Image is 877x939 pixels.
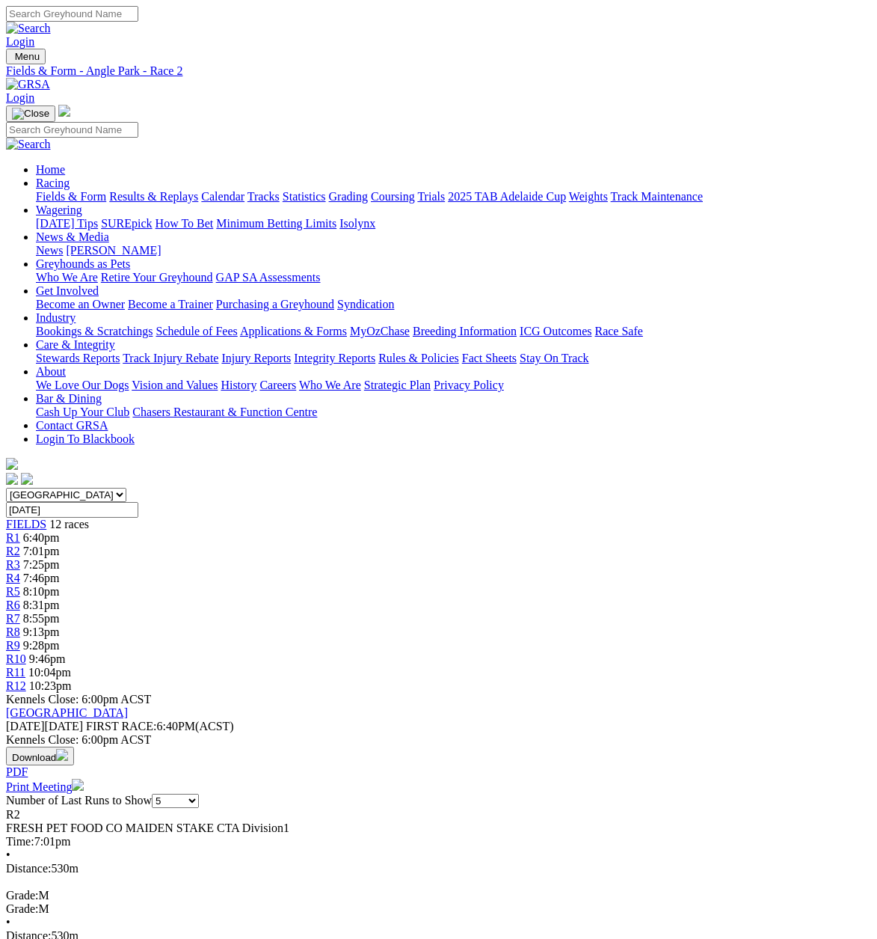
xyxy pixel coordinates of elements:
[6,49,46,64] button: Toggle navigation
[6,122,138,138] input: Search
[36,271,871,284] div: Greyhounds as Pets
[36,352,120,364] a: Stewards Reports
[36,325,153,337] a: Bookings & Scratchings
[23,531,60,544] span: 6:40pm
[350,325,410,337] a: MyOzChase
[6,599,20,611] a: R6
[36,419,108,432] a: Contact GRSA
[6,64,871,78] a: Fields & Form - Angle Park - Race 2
[23,585,60,598] span: 8:10pm
[86,720,156,732] span: FIRST RACE:
[36,284,99,297] a: Get Involved
[520,325,591,337] a: ICG Outcomes
[6,572,20,584] a: R4
[6,558,20,571] a: R3
[520,352,588,364] a: Stay On Track
[23,599,60,611] span: 8:31pm
[132,406,317,418] a: Chasers Restaurant & Function Centre
[6,6,138,22] input: Search
[132,379,218,391] a: Vision and Values
[240,325,347,337] a: Applications & Forms
[36,190,871,204] div: Racing
[6,91,34,104] a: Login
[6,585,20,598] a: R5
[36,230,109,243] a: News & Media
[6,780,84,793] a: Print Meeting
[247,190,280,203] a: Tracks
[6,835,871,848] div: 7:01pm
[6,639,20,652] span: R9
[6,720,45,732] span: [DATE]
[201,190,244,203] a: Calendar
[434,379,504,391] a: Privacy Policy
[6,666,25,679] span: R11
[594,325,642,337] a: Race Safe
[6,612,20,625] a: R7
[6,679,26,692] span: R12
[216,271,321,284] a: GAP SA Assessments
[109,190,198,203] a: Results & Replays
[6,105,55,122] button: Toggle navigation
[23,626,60,638] span: 9:13pm
[6,822,871,835] div: FRESH PET FOOD CO MAIDEN STAKE CTA Division1
[6,862,51,875] span: Distance:
[6,902,39,915] span: Grade:
[15,51,40,62] span: Menu
[36,406,871,419] div: Bar & Dining
[221,352,291,364] a: Injury Reports
[6,720,83,732] span: [DATE]
[6,22,51,35] img: Search
[6,765,28,778] a: PDF
[6,916,10,929] span: •
[36,204,82,216] a: Wagering
[611,190,703,203] a: Track Maintenance
[66,244,161,257] a: [PERSON_NAME]
[6,794,871,808] div: Number of Last Runs to Show
[6,473,18,485] img: facebook.svg
[36,298,871,311] div: Get Involved
[6,502,138,518] input: Select date
[462,352,517,364] a: Fact Sheets
[72,779,84,791] img: printer.svg
[378,352,459,364] a: Rules & Policies
[413,325,517,337] a: Breeding Information
[23,558,60,571] span: 7:25pm
[56,749,68,761] img: download.svg
[448,190,566,203] a: 2025 TAB Adelaide Cup
[101,271,213,284] a: Retire Your Greyhound
[6,531,20,544] a: R1
[337,298,394,311] a: Syndication
[128,298,213,311] a: Become a Trainer
[36,244,63,257] a: News
[339,217,375,230] a: Isolynx
[259,379,296,391] a: Careers
[6,902,871,916] div: M
[6,835,34,848] span: Time:
[36,298,125,311] a: Become an Owner
[417,190,445,203] a: Trials
[36,190,106,203] a: Fields & Form
[6,808,20,821] span: R2
[6,747,74,765] button: Download
[6,626,20,638] a: R8
[49,518,89,530] span: 12 races
[6,78,50,91] img: GRSA
[36,338,115,351] a: Care & Integrity
[299,379,361,391] a: Who We Are
[36,379,129,391] a: We Love Our Dogs
[23,572,60,584] span: 7:46pm
[58,105,70,117] img: logo-grsa-white.png
[6,545,20,557] a: R2
[6,693,151,706] span: Kennels Close: 6:00pm ACST
[36,365,66,378] a: About
[6,889,39,902] span: Grade:
[36,163,65,176] a: Home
